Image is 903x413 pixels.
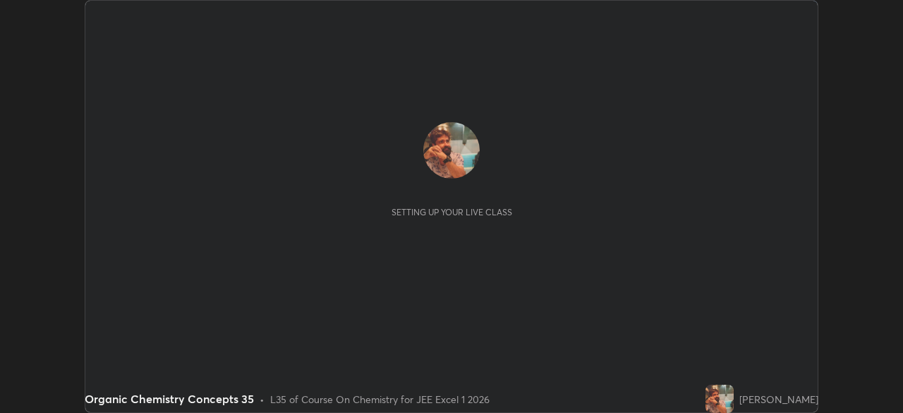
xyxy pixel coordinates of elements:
img: e048503ee0274020b35ac9d8a75090a4.jpg [423,122,480,179]
div: • [260,392,265,407]
div: Organic Chemistry Concepts 35 [85,390,254,407]
div: [PERSON_NAME] [739,392,818,407]
img: e048503ee0274020b35ac9d8a75090a4.jpg [705,385,734,413]
div: Setting up your live class [392,207,512,217]
div: L35 of Course On Chemistry for JEE Excel 1 2026 [270,392,490,407]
